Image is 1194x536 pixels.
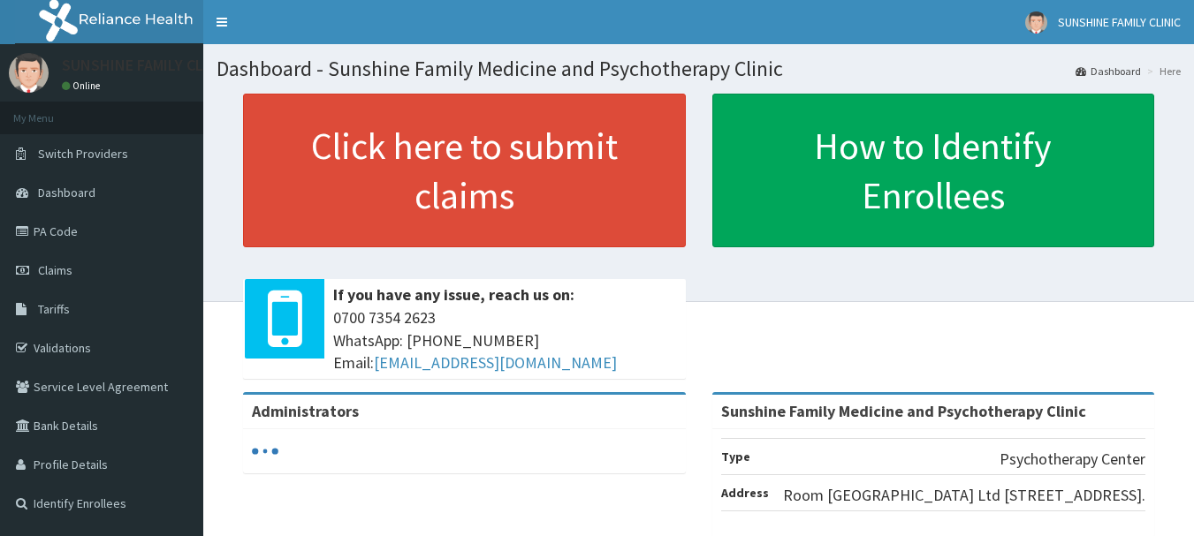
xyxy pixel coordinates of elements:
[1143,64,1181,79] li: Here
[721,449,750,464] b: Type
[62,79,104,92] a: Online
[1076,64,1141,79] a: Dashboard
[374,352,617,373] a: [EMAIL_ADDRESS][DOMAIN_NAME]
[1058,14,1181,30] span: SUNSHINE FAMILY CLINIC
[1000,448,1145,471] p: Psychotherapy Center
[38,185,95,200] span: Dashboard
[333,284,574,305] b: If you have any issue, reach us on:
[243,94,686,247] a: Click here to submit claims
[1025,11,1047,34] img: User Image
[217,57,1181,80] h1: Dashboard - Sunshine Family Medicine and Psychotherapy Clinic
[721,401,1086,421] strong: Sunshine Family Medicine and Psychotherapy Clinic
[38,262,72,278] span: Claims
[252,438,278,464] svg: audio-loading
[712,94,1155,247] a: How to Identify Enrollees
[38,146,128,162] span: Switch Providers
[333,306,677,374] span: 0700 7354 2623 WhatsApp: [PHONE_NUMBER] Email:
[252,401,359,421] b: Administrators
[721,485,769,501] b: Address
[38,301,70,317] span: Tariffs
[9,53,49,93] img: User Image
[62,57,232,73] p: SUNSHINE FAMILY CLINIC
[783,484,1145,507] p: Room [GEOGRAPHIC_DATA] Ltd [STREET_ADDRESS].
